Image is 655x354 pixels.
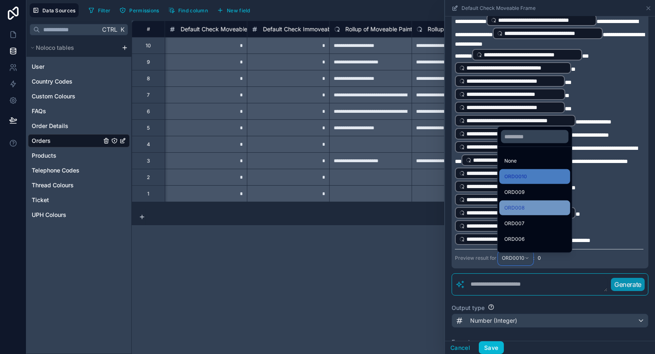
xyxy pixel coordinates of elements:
[28,134,130,147] a: Orders
[147,59,150,65] div: 9
[214,4,253,16] button: New field
[504,156,517,166] span: None
[32,107,46,115] span: FAQs
[101,24,118,35] span: Ctrl
[32,166,79,175] span: Telephone Codes
[30,3,79,17] button: Data Sources
[119,27,125,33] span: K
[117,4,162,16] button: Permissions
[85,4,114,16] button: Filter
[117,4,165,16] a: Permissions
[98,7,111,14] span: Filter
[504,187,524,197] span: ORD009
[147,75,150,82] div: 8
[32,77,72,86] span: Country Codes
[42,7,76,14] span: Data Sources
[28,179,130,192] a: Thread Colours
[146,42,151,49] div: 10
[147,174,150,181] div: 2
[28,60,130,73] a: User
[345,25,439,33] span: Rollup of Moveable Paint for Setup
[32,92,75,100] span: Custom Colours
[138,26,159,32] div: #
[28,90,130,103] a: Custom Colours
[147,158,150,164] div: 3
[147,191,149,197] div: 1
[181,25,266,33] span: Default Check Moveable Frame
[26,39,131,225] div: scrollable content
[129,7,159,14] span: Permissions
[32,181,74,189] span: Thread Colours
[227,7,250,14] span: New field
[504,219,524,228] span: ORD007
[428,25,528,33] span: Rollup of Immoveable Paint for Setup
[504,234,524,244] span: ORD006
[455,251,534,265] div: Preview result for :
[178,7,208,14] span: Find column
[504,250,524,260] span: ORD005
[32,196,49,204] span: Ticket
[147,108,150,115] div: 6
[147,92,150,98] div: 7
[28,42,118,54] button: Noloco tables
[28,208,130,221] a: UPH Colours
[32,151,56,160] span: Products
[28,193,130,207] a: Ticket
[147,125,150,131] div: 5
[147,141,150,148] div: 4
[36,44,74,52] span: Noloco tables
[263,25,351,33] span: Default Check Immoveable Paint
[504,172,527,182] span: ORD0010
[32,122,68,130] span: Order Details
[504,203,524,213] span: ORD008
[28,164,130,177] a: Telephone Codes
[28,149,130,162] a: Products
[32,63,44,71] span: User
[165,4,211,16] button: Find column
[28,119,130,133] a: Order Details
[32,137,51,145] span: Orders
[32,211,66,219] span: UPH Colours
[28,105,130,118] a: FAQs
[28,75,130,88] a: Country Codes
